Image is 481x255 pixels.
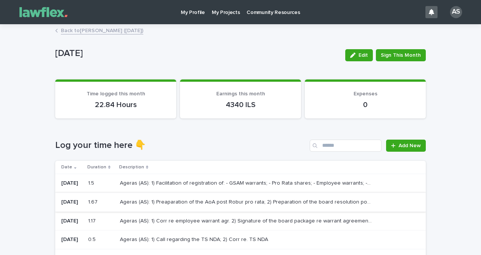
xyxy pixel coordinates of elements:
[61,199,82,205] p: [DATE]
[381,51,421,59] span: Sign This Month
[61,26,143,34] a: Back to[PERSON_NAME] ([DATE])
[55,174,426,193] tr: [DATE]1.51.5 Ageras (AS): 1) Facilitation of registration of: - GSAM warrants; - Pro Rata shares;...
[55,230,426,249] tr: [DATE]0.50.5 Ageras (AS): 1) Call regarding the TS NDA; 2) Corr re. TS NDAAgeras (AS): 1) Call re...
[88,197,99,205] p: 1.67
[87,91,145,96] span: Time logged this month
[88,235,97,243] p: 0.5
[314,100,417,109] p: 0
[55,140,307,151] h1: Log your time here 👇
[345,49,373,61] button: Edit
[120,179,374,187] p: Ageras (AS): 1) Facilitation of registration of: - GSAM warrants; - Pro Rata shares; - Employee w...
[358,53,368,58] span: Edit
[55,48,339,59] p: [DATE]
[450,6,462,18] div: AS
[55,193,426,211] tr: [DATE]1.671.67 Ageras (AS): 1) Preaparation of the AoA post Robur pro rata; 2) Preparation of the...
[310,140,382,152] input: Search
[120,216,374,224] p: Ageras (AS): 1) Corr re employee warrant agr. 2) Signature of the board package re warrant agreem...
[399,143,421,148] span: Add New
[88,216,97,224] p: 1.17
[119,163,144,171] p: Description
[55,211,426,230] tr: [DATE]1.171.17 Ageras (AS): 1) Corr re employee warrant agr. 2) Signature of the board package re...
[87,163,106,171] p: Duration
[120,235,270,243] p: Ageras (AS): 1) Call regarding the TS NDA; 2) Corr re. TS NDA
[216,91,265,96] span: Earnings this month
[61,180,82,187] p: [DATE]
[61,236,82,243] p: [DATE]
[61,218,82,224] p: [DATE]
[386,140,426,152] a: Add New
[189,100,292,109] p: 4340 ILS
[15,5,72,20] img: Gnvw4qrBSHOAfo8VMhG6
[61,163,72,171] p: Date
[354,91,377,96] span: Expenses
[88,179,96,187] p: 1.5
[64,100,167,109] p: 22.84 Hours
[376,49,426,61] button: Sign This Month
[120,197,374,205] p: Ageras (AS): 1) Preaparation of the AoA post Robur pro rata; 2) Preparation of the board resoluti...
